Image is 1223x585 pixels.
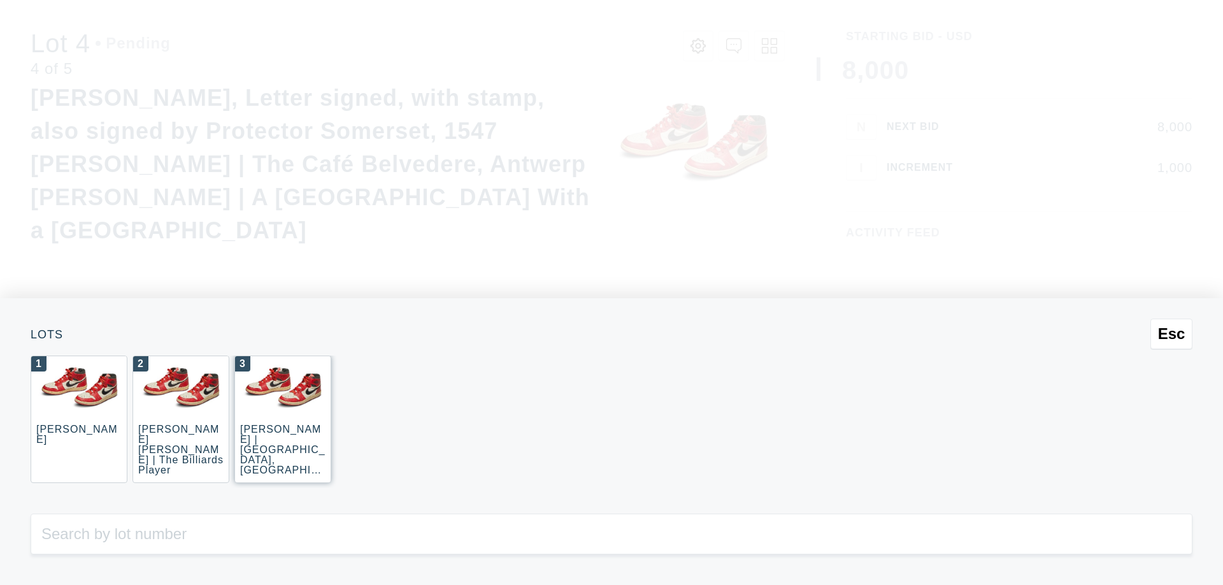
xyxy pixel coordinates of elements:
[138,424,224,475] div: [PERSON_NAME] [PERSON_NAME] | The Billiards Player
[235,356,250,372] div: 3
[36,424,117,445] div: [PERSON_NAME]
[240,424,325,526] div: [PERSON_NAME] | [GEOGRAPHIC_DATA], [GEOGRAPHIC_DATA] ([GEOGRAPHIC_DATA], [GEOGRAPHIC_DATA])
[31,329,1192,340] div: Lots
[1158,325,1185,343] span: Esc
[133,356,148,372] div: 2
[31,356,46,372] div: 1
[31,514,1192,554] input: Search by lot number
[1150,319,1192,349] button: Esc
